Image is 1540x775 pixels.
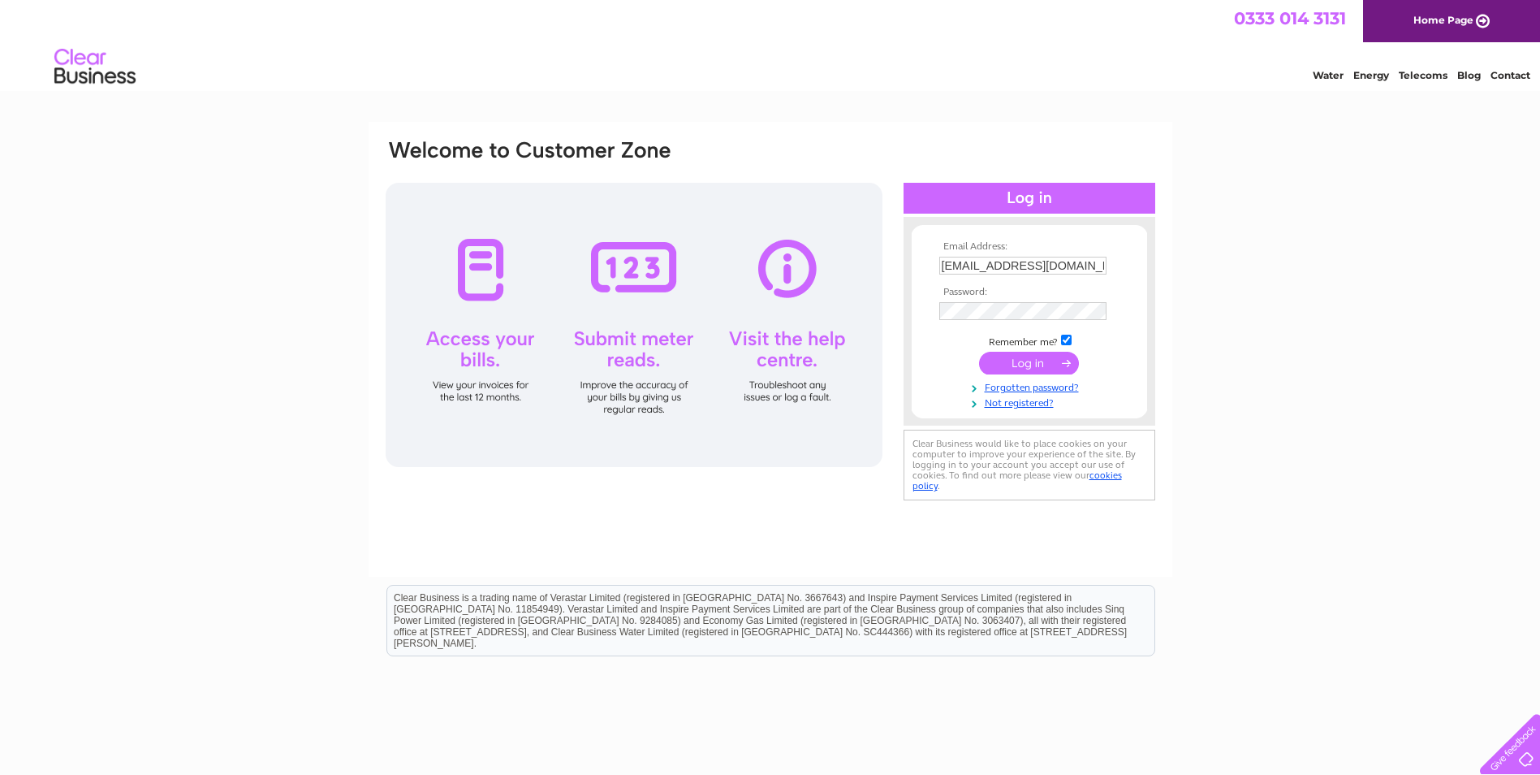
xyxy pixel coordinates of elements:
[1490,69,1530,81] a: Contact
[939,379,1124,394] a: Forgotten password?
[935,332,1124,349] td: Remember me?
[1457,69,1481,81] a: Blog
[939,394,1124,409] a: Not registered?
[1313,69,1344,81] a: Water
[935,241,1124,253] th: Email Address:
[387,9,1154,79] div: Clear Business is a trading name of Verastar Limited (registered in [GEOGRAPHIC_DATA] No. 3667643...
[1234,8,1346,28] a: 0333 014 3131
[1399,69,1447,81] a: Telecoms
[54,42,136,92] img: logo.png
[935,287,1124,298] th: Password:
[904,430,1155,500] div: Clear Business would like to place cookies on your computer to improve your experience of the sit...
[979,352,1079,375] input: Submit
[912,470,1122,491] a: cookies policy
[1353,69,1389,81] a: Energy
